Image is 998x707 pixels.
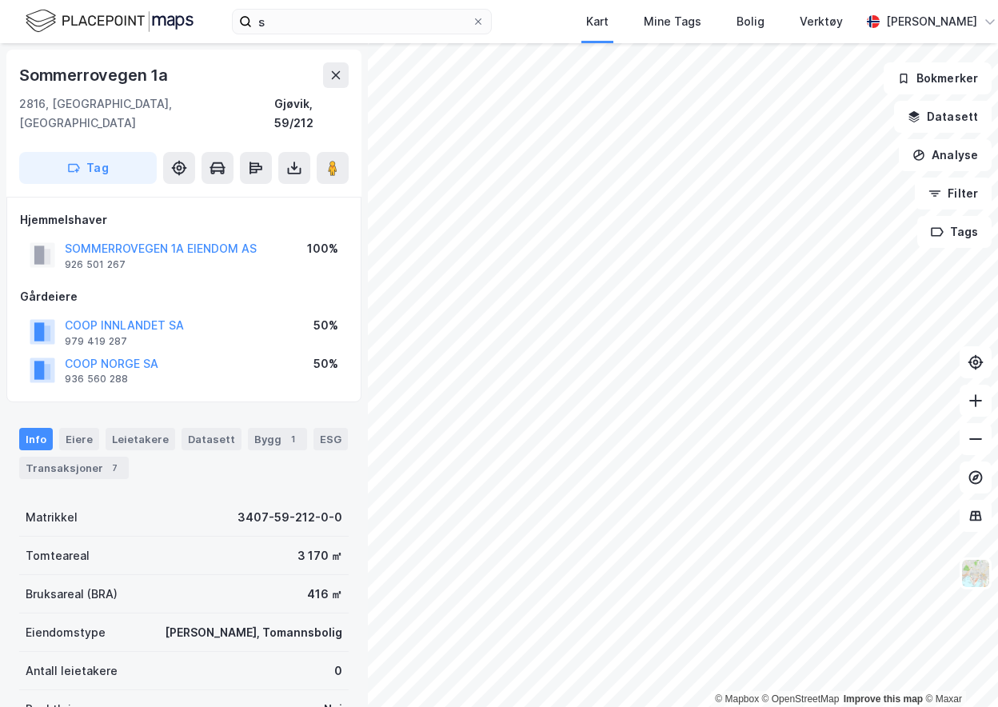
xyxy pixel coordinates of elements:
div: Leietakere [106,428,175,450]
div: Kart [586,12,609,31]
button: Bokmerker [884,62,992,94]
div: [PERSON_NAME] [886,12,977,31]
input: Søk på adresse, matrikkel, gårdeiere, leietakere eller personer [252,10,472,34]
div: 3407-59-212-0-0 [238,508,342,527]
div: 7 [106,460,122,476]
div: Sommerrovegen 1a [19,62,171,88]
div: 936 560 288 [65,373,128,385]
button: Tag [19,152,157,184]
img: Z [960,558,991,589]
div: Bygg [248,428,307,450]
div: 50% [313,316,338,335]
div: Hjemmelshaver [20,210,348,230]
div: 2816, [GEOGRAPHIC_DATA], [GEOGRAPHIC_DATA] [19,94,274,133]
a: Improve this map [844,693,923,705]
div: [PERSON_NAME], Tomannsbolig [165,623,342,642]
div: Mine Tags [644,12,701,31]
a: Mapbox [715,693,759,705]
div: 1 [285,431,301,447]
div: ESG [313,428,348,450]
div: Bruksareal (BRA) [26,585,118,604]
div: 3 170 ㎡ [297,546,342,565]
a: OpenStreetMap [762,693,840,705]
div: Gårdeiere [20,287,348,306]
div: 416 ㎡ [307,585,342,604]
button: Filter [915,178,992,210]
div: Antall leietakere [26,661,118,681]
div: 0 [334,661,342,681]
div: Tomteareal [26,546,90,565]
div: Eiere [59,428,99,450]
button: Analyse [899,139,992,171]
div: Verktøy [800,12,843,31]
div: Datasett [182,428,242,450]
div: 926 501 267 [65,258,126,271]
div: Eiendomstype [26,623,106,642]
button: Datasett [894,101,992,133]
div: Kontrollprogram for chat [918,630,998,707]
div: Bolig [737,12,764,31]
div: Info [19,428,53,450]
div: Transaksjoner [19,457,129,479]
img: logo.f888ab2527a4732fd821a326f86c7f29.svg [26,7,194,35]
button: Tags [917,216,992,248]
iframe: Chat Widget [918,630,998,707]
div: 979 419 287 [65,335,127,348]
div: Gjøvik, 59/212 [274,94,349,133]
div: 100% [307,239,338,258]
div: 50% [313,354,338,373]
div: Matrikkel [26,508,78,527]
